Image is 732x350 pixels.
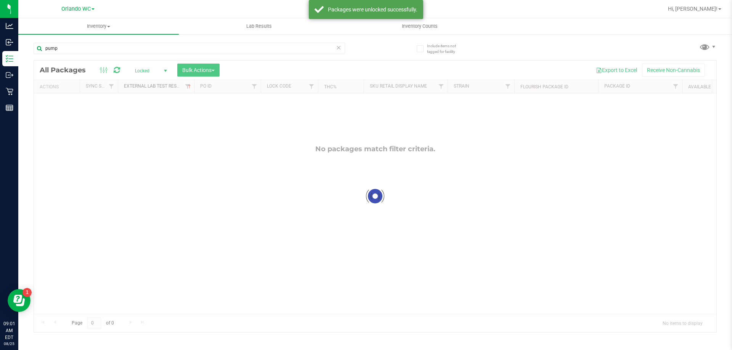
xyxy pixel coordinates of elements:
[336,43,341,53] span: Clear
[61,6,91,12] span: Orlando WC
[339,18,500,34] a: Inventory Counts
[427,43,465,54] span: Include items not tagged for facility
[3,320,15,341] p: 09:01 AM EDT
[179,18,339,34] a: Lab Results
[6,55,13,62] inline-svg: Inventory
[6,22,13,30] inline-svg: Analytics
[6,38,13,46] inline-svg: Inbound
[392,23,448,30] span: Inventory Counts
[6,104,13,112] inline-svg: Reports
[236,23,282,30] span: Lab Results
[3,341,15,347] p: 08/25
[668,6,718,12] span: Hi, [PERSON_NAME]!
[328,6,417,13] div: Packages were unlocked successfully.
[8,289,30,312] iframe: Resource center
[22,288,32,297] iframe: Resource center unread badge
[6,88,13,95] inline-svg: Retail
[6,71,13,79] inline-svg: Outbound
[18,18,179,34] a: Inventory
[18,23,179,30] span: Inventory
[34,43,345,54] input: Search Package ID, Item Name, SKU, Lot or Part Number...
